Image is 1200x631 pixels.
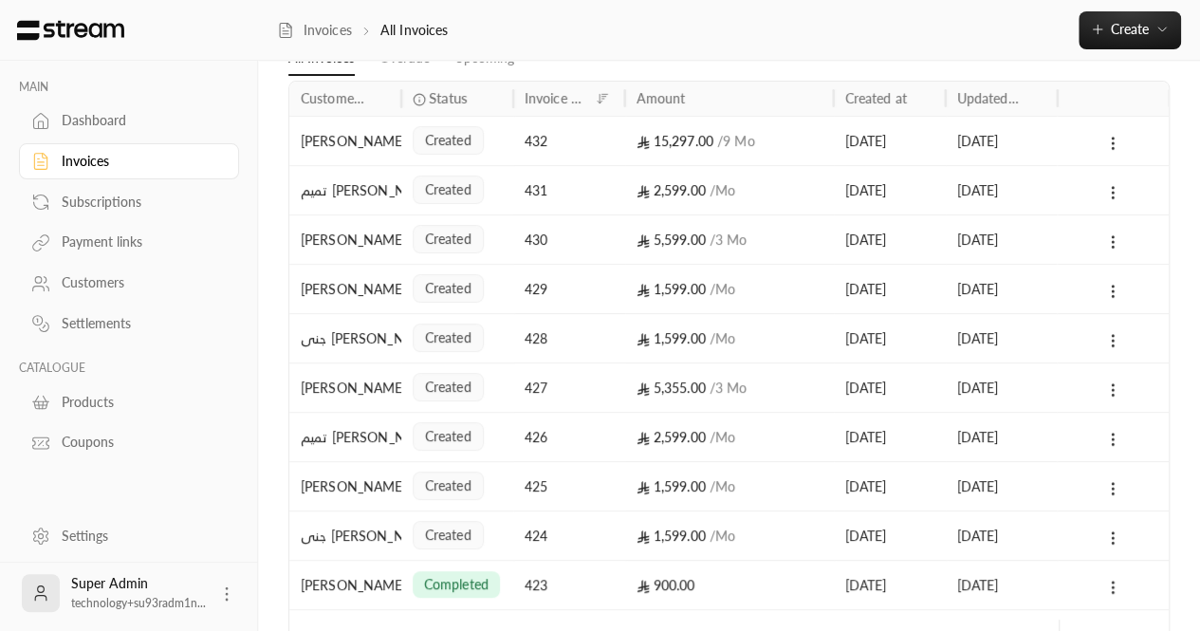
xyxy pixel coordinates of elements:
[525,511,614,560] div: 424
[845,462,934,510] div: [DATE]
[425,230,471,249] span: created
[424,575,489,594] span: completed
[19,424,239,461] a: Coupons
[525,265,614,313] div: 429
[845,265,934,313] div: [DATE]
[957,90,1022,106] div: Updated at
[710,478,735,494] span: / Mo
[525,90,589,106] div: Invoice no.
[19,183,239,220] a: Subscriptions
[19,306,239,343] a: Settlements
[637,215,822,264] div: 5,599.00
[301,511,390,560] div: جنى [PERSON_NAME]
[425,279,471,298] span: created
[717,133,755,149] span: / 9 Mo
[710,281,735,297] span: / Mo
[710,182,735,198] span: / Mo
[425,180,471,199] span: created
[301,462,390,510] div: [PERSON_NAME]
[845,413,934,461] div: [DATE]
[957,314,1046,362] div: [DATE]
[15,20,126,41] img: Logo
[19,517,239,554] a: Settings
[710,232,748,248] span: / 3 Mo
[19,224,239,261] a: Payment links
[19,80,239,95] p: MAIN
[637,413,822,461] div: 2,599.00
[301,363,390,412] div: [PERSON_NAME] [PERSON_NAME]
[425,378,471,397] span: created
[301,413,390,461] div: تميم [PERSON_NAME]
[62,273,215,292] div: Customers
[637,265,822,313] div: 1,599.00
[525,561,614,609] div: 423
[957,363,1046,412] div: [DATE]
[845,166,934,214] div: [DATE]
[301,215,390,264] div: [PERSON_NAME]
[637,511,822,560] div: 1,599.00
[591,87,614,110] button: Sort
[845,363,934,412] div: [DATE]
[301,265,390,313] div: [PERSON_NAME]
[425,131,471,150] span: created
[277,21,448,40] nav: breadcrumb
[957,215,1046,264] div: [DATE]
[957,413,1046,461] div: [DATE]
[637,117,822,165] div: 15,297.00
[301,314,390,362] div: جنى [PERSON_NAME]
[71,596,206,610] span: technology+su93radm1n...
[525,166,614,214] div: 431
[710,330,735,346] span: / Mo
[19,102,239,139] a: Dashboard
[637,363,822,412] div: 5,355.00
[62,314,215,333] div: Settlements
[525,462,614,510] div: 425
[845,117,934,165] div: [DATE]
[710,380,748,396] span: / 3 Mo
[525,413,614,461] div: 426
[62,433,215,452] div: Coupons
[957,462,1046,510] div: [DATE]
[957,511,1046,560] div: [DATE]
[425,526,471,545] span: created
[71,574,206,612] div: Super Admin
[425,476,471,495] span: created
[19,383,239,420] a: Products
[637,561,822,609] div: 900.00
[425,328,471,347] span: created
[845,215,934,264] div: [DATE]
[525,215,614,264] div: 430
[301,166,390,214] div: تميم [PERSON_NAME]
[525,314,614,362] div: 428
[62,152,215,171] div: Invoices
[845,90,907,106] div: Created at
[301,561,390,609] div: [PERSON_NAME] باسبع
[62,111,215,130] div: Dashboard
[845,511,934,560] div: [DATE]
[637,462,822,510] div: 1,599.00
[957,117,1046,165] div: [DATE]
[637,90,686,106] div: Amount
[957,561,1046,609] div: [DATE]
[380,21,449,40] p: All Invoices
[957,166,1046,214] div: [DATE]
[62,527,215,546] div: Settings
[62,193,215,212] div: Subscriptions
[637,166,822,214] div: 2,599.00
[710,429,735,445] span: / Mo
[845,314,934,362] div: [DATE]
[62,393,215,412] div: Products
[1079,11,1181,49] button: Create
[425,427,471,446] span: created
[525,117,614,165] div: 432
[845,561,934,609] div: [DATE]
[301,117,390,165] div: [PERSON_NAME]
[1111,21,1149,37] span: Create
[301,90,365,106] div: Customer name
[429,88,467,108] span: Status
[525,363,614,412] div: 427
[710,528,735,544] span: / Mo
[19,361,239,376] p: CATALOGUE
[637,314,822,362] div: 1,599.00
[957,265,1046,313] div: [DATE]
